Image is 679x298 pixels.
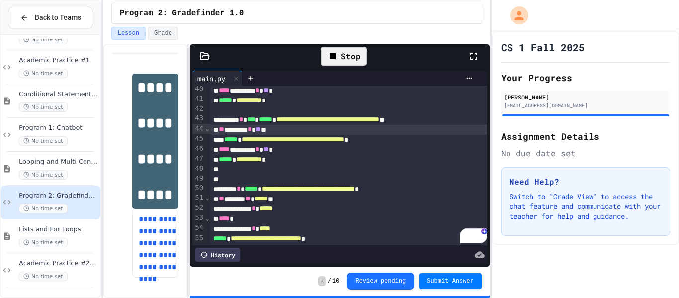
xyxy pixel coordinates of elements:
div: 40 [192,84,205,94]
span: Program 2: Gradefinder 1.0 [120,7,244,19]
span: - [318,276,326,286]
span: No time set [19,102,68,112]
span: Fold line [205,194,210,201]
button: Submit Answer [419,273,482,289]
h1: CS 1 Fall 2025 [501,40,585,54]
span: Lists and For Loops [19,225,98,234]
div: main.py [192,73,230,84]
div: 46 [192,144,205,154]
span: No time set [19,136,68,146]
div: History [195,248,240,262]
div: 44 [192,124,205,134]
div: 47 [192,154,205,164]
span: No time set [19,35,68,44]
div: 49 [192,174,205,184]
h3: Need Help? [509,176,662,188]
h2: Assignment Details [501,129,670,143]
div: Stop [321,47,367,66]
button: Review pending [347,273,414,290]
button: Grade [148,27,178,40]
span: Fold line [205,124,210,132]
span: Looping and Multi Conditions [19,158,98,166]
span: / [328,277,331,285]
div: 53 [192,213,205,223]
span: 10 [332,277,339,285]
div: 48 [192,164,205,174]
h2: Your Progress [501,71,670,85]
span: Program 1: Chatbot [19,124,98,132]
span: Back to Teams [35,12,81,23]
div: [EMAIL_ADDRESS][DOMAIN_NAME] [504,102,667,109]
div: 43 [192,113,205,123]
span: No time set [19,170,68,180]
div: 55 [192,233,205,243]
p: Switch to "Grade View" to access the chat feature and communicate with your teacher for help and ... [509,192,662,221]
div: 52 [192,203,205,213]
button: Lesson [111,27,146,40]
div: 51 [192,193,205,203]
div: My Account [500,4,531,27]
span: No time set [19,69,68,78]
span: No time set [19,272,68,281]
span: Submit Answer [427,277,474,285]
div: 54 [192,223,205,233]
div: main.py [192,71,243,86]
span: No time set [19,204,68,213]
div: 41 [192,94,205,104]
span: Conditional Statements and Formatting Strings and Numbers [19,90,98,99]
span: No time set [19,238,68,247]
span: Fold line [205,214,210,222]
span: Academic Practice #1 [19,56,98,65]
div: 45 [192,134,205,144]
button: Back to Teams [9,7,92,28]
div: 50 [192,183,205,193]
span: Program 2: Gradefinder 1.0 [19,192,98,200]
div: [PERSON_NAME] [504,93,667,101]
div: 42 [192,104,205,114]
div: No due date set [501,147,670,159]
span: Academic Practice #2: Lists [19,259,98,268]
